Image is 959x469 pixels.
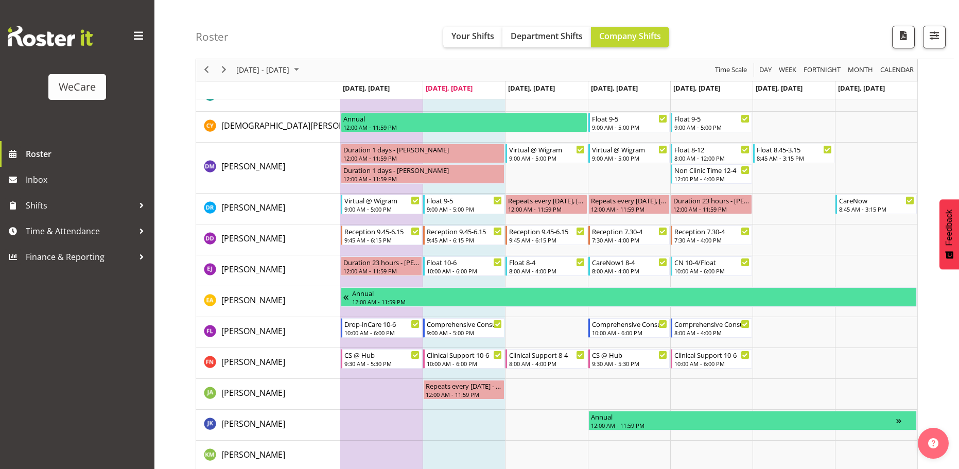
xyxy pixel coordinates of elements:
[588,144,670,163] div: Deepti Mahajan"s event - Virtual @ Wigram Begin From Thursday, September 25, 2025 at 9:00:00 AM G...
[427,205,502,213] div: 9:00 AM - 5:00 PM
[505,225,587,245] div: Demi Dumitrean"s event - Reception 9.45-6.15 Begin From Wednesday, September 24, 2025 at 9:45:00 ...
[674,257,749,267] div: CN 10-4/Float
[221,120,374,131] span: [DEMOGRAPHIC_DATA][PERSON_NAME]
[426,390,502,398] div: 12:00 AM - 11:59 PM
[671,144,752,163] div: Deepti Mahajan"s event - Float 8-12 Begin From Friday, September 26, 2025 at 8:00:00 AM GMT+12:00...
[592,257,667,267] div: CareNow1 8-4
[508,195,584,205] div: Repeats every [DATE], [DATE] - [PERSON_NAME]
[588,318,670,338] div: Felize Lacson"s event - Comprehensive Consult 10-6 Begin From Thursday, September 25, 2025 at 10:...
[803,64,842,77] span: Fortnight
[671,195,752,214] div: Deepti Raturi"s event - Duration 23 hours - Deepti Raturi Begin From Friday, September 26, 2025 a...
[423,380,504,399] div: Jane Arps"s event - Repeats every tuesday - Jane Arps Begin From Tuesday, September 23, 2025 at 1...
[757,144,832,154] div: Float 8.45-3.15
[939,199,959,269] button: Feedback - Show survey
[196,286,340,317] td: Ena Advincula resource
[777,64,798,77] button: Timeline Week
[588,195,670,214] div: Deepti Raturi"s event - Repeats every wednesday, thursday - Deepti Raturi Begin From Thursday, Se...
[221,160,285,172] a: [PERSON_NAME]
[196,31,229,43] h4: Roster
[673,205,749,213] div: 12:00 AM - 11:59 PM
[344,328,420,337] div: 10:00 AM - 6:00 PM
[427,319,502,329] div: Comprehensive Consult 9-5
[505,144,587,163] div: Deepti Mahajan"s event - Virtual @ Wigram Begin From Wednesday, September 24, 2025 at 9:00:00 AM ...
[427,328,502,337] div: 9:00 AM - 5:00 PM
[588,225,670,245] div: Demi Dumitrean"s event - Reception 7.30-4 Begin From Thursday, September 25, 2025 at 7:30:00 AM G...
[756,83,803,93] span: [DATE], [DATE]
[215,59,233,81] div: next period
[502,27,591,47] button: Department Shifts
[221,449,285,460] span: [PERSON_NAME]
[235,64,290,77] span: [DATE] - [DATE]
[451,30,494,42] span: Your Shifts
[509,359,584,368] div: 8:00 AM - 4:00 PM
[509,267,584,275] div: 8:00 AM - 4:00 PM
[838,83,885,93] span: [DATE], [DATE]
[221,325,285,337] span: [PERSON_NAME]
[423,225,504,245] div: Demi Dumitrean"s event - Reception 9.45-6.15 Begin From Tuesday, September 23, 2025 at 9:45:00 AM...
[671,349,752,369] div: Firdous Naqvi"s event - Clinical Support 10-6 Begin From Friday, September 26, 2025 at 10:00:00 A...
[221,356,285,368] a: [PERSON_NAME]
[343,123,584,131] div: 12:00 AM - 11:59 PM
[352,288,914,298] div: Annual
[592,350,667,360] div: CS @ Hub
[217,64,231,77] button: Next
[673,195,749,205] div: Duration 23 hours - [PERSON_NAME]
[221,201,285,214] a: [PERSON_NAME]
[592,359,667,368] div: 9:30 AM - 5:30 PM
[221,232,285,245] a: [PERSON_NAME]
[343,154,502,162] div: 12:00 AM - 11:59 PM
[879,64,915,77] span: calendar
[508,205,584,213] div: 12:00 AM - 11:59 PM
[673,83,720,93] span: [DATE], [DATE]
[591,421,896,429] div: 12:00 AM - 11:59 PM
[945,210,954,246] span: Feedback
[235,64,304,77] button: September 2025
[674,123,749,131] div: 9:00 AM - 5:00 PM
[341,113,587,132] div: Christianna Yu"s event - Annual Begin From Monday, September 22, 2025 at 12:00:00 AM GMT+12:00 En...
[341,195,422,214] div: Deepti Raturi"s event - Virtual @ Wigram Begin From Monday, September 22, 2025 at 9:00:00 AM GMT+...
[505,256,587,276] div: Ella Jarvis"s event - Float 8-4 Begin From Wednesday, September 24, 2025 at 8:00:00 AM GMT+12:00 ...
[835,195,917,214] div: Deepti Raturi"s event - CareNow Begin From Sunday, September 28, 2025 at 8:45:00 AM GMT+13:00 End...
[509,257,584,267] div: Float 8-4
[592,123,667,131] div: 9:00 AM - 5:00 PM
[341,318,422,338] div: Felize Lacson"s event - Drop-inCare 10-6 Begin From Monday, September 22, 2025 at 10:00:00 AM GMT...
[8,26,93,46] img: Rosterit website logo
[200,64,214,77] button: Previous
[674,236,749,244] div: 7:30 AM - 4:00 PM
[344,195,420,205] div: Virtual @ Wigram
[778,64,797,77] span: Week
[221,418,285,430] a: [PERSON_NAME]
[341,287,917,307] div: Ena Advincula"s event - Annual Begin From Wednesday, September 17, 2025 at 12:00:00 AM GMT+12:00 ...
[221,294,285,306] a: [PERSON_NAME]
[221,264,285,275] span: [PERSON_NAME]
[674,359,749,368] div: 10:00 AM - 6:00 PM
[427,257,502,267] div: Float 10-6
[674,350,749,360] div: Clinical Support 10-6
[674,154,749,162] div: 8:00 AM - 12:00 PM
[343,175,502,183] div: 12:00 AM - 11:59 PM
[26,223,134,239] span: Time & Attendance
[802,64,843,77] button: Fortnight
[423,349,504,369] div: Firdous Naqvi"s event - Clinical Support 10-6 Begin From Tuesday, September 23, 2025 at 10:00:00 ...
[341,164,504,184] div: Deepti Mahajan"s event - Duration 1 days - Deepti Mahajan Begin From Monday, September 22, 2025 a...
[757,154,832,162] div: 8:45 AM - 3:15 PM
[588,349,670,369] div: Firdous Naqvi"s event - CS @ Hub Begin From Thursday, September 25, 2025 at 9:30:00 AM GMT+12:00 ...
[427,236,502,244] div: 9:45 AM - 6:15 PM
[196,410,340,441] td: John Ko resource
[592,154,667,162] div: 9:00 AM - 5:00 PM
[26,172,149,187] span: Inbox
[26,198,134,213] span: Shifts
[344,359,420,368] div: 9:30 AM - 5:30 PM
[427,359,502,368] div: 10:00 AM - 6:00 PM
[674,113,749,124] div: Float 9-5
[674,267,749,275] div: 10:00 AM - 6:00 PM
[509,144,584,154] div: Virtual @ Wigram
[221,448,285,461] a: [PERSON_NAME]
[423,318,504,338] div: Felize Lacson"s event - Comprehensive Consult 9-5 Begin From Tuesday, September 23, 2025 at 9:00:...
[233,59,305,81] div: September 22 - 28, 2025
[443,27,502,47] button: Your Shifts
[591,411,896,422] div: Annual
[674,175,749,183] div: 12:00 PM - 4:00 PM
